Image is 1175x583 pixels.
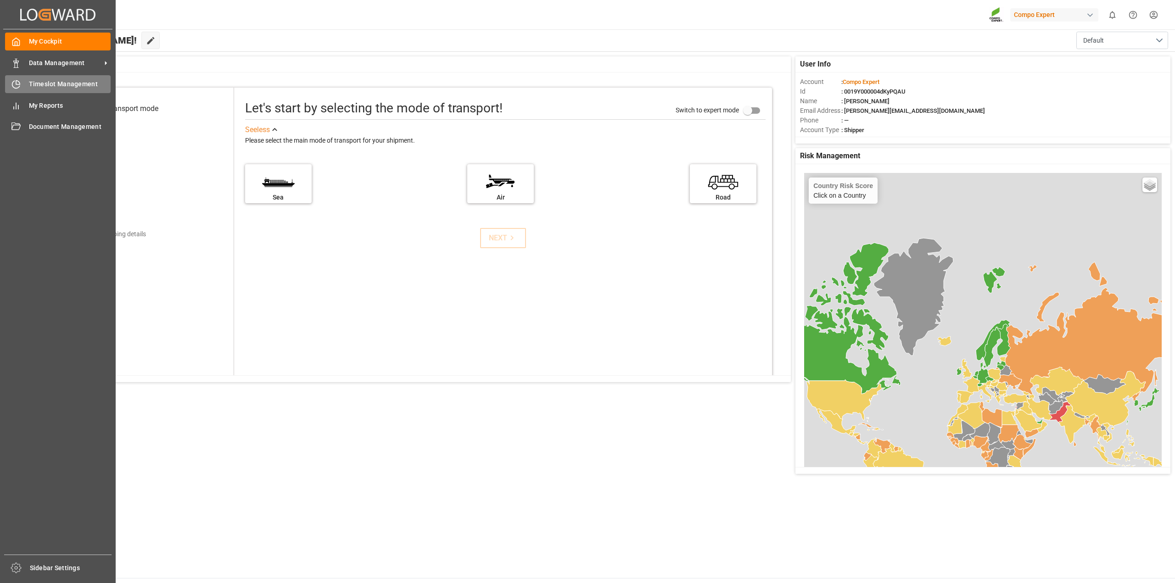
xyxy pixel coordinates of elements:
[1102,5,1123,25] button: show 0 new notifications
[676,106,739,114] span: Switch to expert mode
[1076,32,1168,49] button: open menu
[489,233,517,244] div: NEXT
[800,106,841,116] span: Email Address
[813,182,873,189] h4: Country Risk Score
[800,125,841,135] span: Account Type
[5,33,111,50] a: My Cockpit
[87,103,158,114] div: Select transport mode
[800,116,841,125] span: Phone
[800,150,860,161] span: Risk Management
[472,193,529,202] div: Air
[694,193,752,202] div: Road
[841,127,864,133] span: : Shipper
[800,96,841,106] span: Name
[843,78,879,85] span: Compo Expert
[800,77,841,87] span: Account
[5,118,111,136] a: Document Management
[1010,8,1098,22] div: Compo Expert
[29,101,111,111] span: My Reports
[1083,36,1104,45] span: Default
[30,563,112,573] span: Sidebar Settings
[841,78,879,85] span: :
[841,117,849,124] span: : —
[1010,6,1102,23] button: Compo Expert
[1142,178,1157,192] a: Layers
[5,96,111,114] a: My Reports
[5,75,111,93] a: Timeslot Management
[245,135,766,146] div: Please select the main mode of transport for your shipment.
[245,124,270,135] div: See less
[841,98,890,105] span: : [PERSON_NAME]
[1123,5,1143,25] button: Help Center
[813,182,873,199] div: Click on a Country
[841,107,985,114] span: : [PERSON_NAME][EMAIL_ADDRESS][DOMAIN_NAME]
[29,37,111,46] span: My Cockpit
[29,58,101,68] span: Data Management
[250,193,307,202] div: Sea
[89,229,146,239] div: Add shipping details
[841,88,906,95] span: : 0019Y000004dKyPQAU
[480,228,526,248] button: NEXT
[989,7,1004,23] img: Screenshot%202023-09-29%20at%2010.02.21.png_1712312052.png
[800,59,831,70] span: User Info
[800,87,841,96] span: Id
[29,79,111,89] span: Timeslot Management
[29,122,111,132] span: Document Management
[245,99,503,118] div: Let's start by selecting the mode of transport!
